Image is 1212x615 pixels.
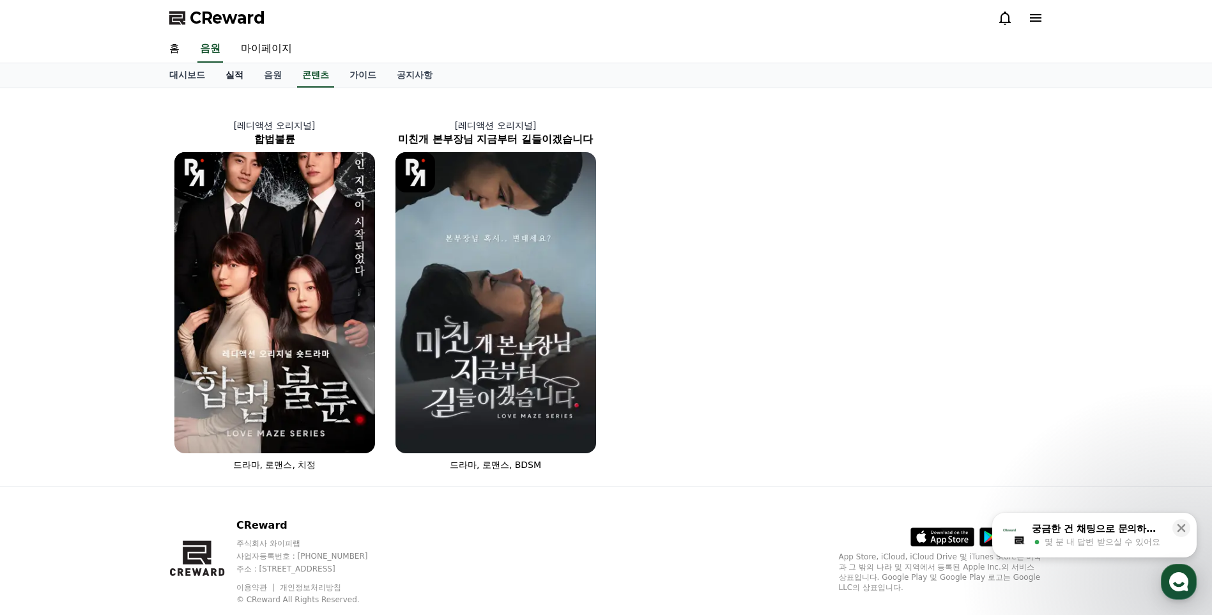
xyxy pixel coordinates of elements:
[169,8,265,28] a: CReward
[385,119,606,132] p: [레디액션 오리지널]
[40,424,48,435] span: 홈
[197,424,213,435] span: 설정
[159,36,190,63] a: 홈
[450,460,541,470] span: 드라마, 로맨스, BDSM
[236,518,392,533] p: CReward
[236,564,392,574] p: 주소 : [STREET_ADDRESS]
[387,63,443,88] a: 공지사항
[233,460,316,470] span: 드라마, 로맨스, 치정
[164,132,385,147] h2: 합법불륜
[385,109,606,481] a: [레디액션 오리지널] 미친개 본부장님 지금부터 길들이겠습니다 미친개 본부장님 지금부터 길들이겠습니다 [object Object] Logo 드라마, 로맨스, BDSM
[395,152,596,453] img: 미친개 본부장님 지금부터 길들이겠습니다
[117,425,132,435] span: 대화
[297,63,334,88] a: 콘텐츠
[197,36,223,63] a: 음원
[215,63,254,88] a: 실적
[339,63,387,88] a: 가이드
[174,152,215,192] img: [object Object] Logo
[164,109,385,481] a: [레디액션 오리지널] 합법불륜 합법불륜 [object Object] Logo 드라마, 로맨스, 치정
[190,8,265,28] span: CReward
[839,552,1043,593] p: App Store, iCloud, iCloud Drive 및 iTunes Store는 미국과 그 밖의 나라 및 지역에서 등록된 Apple Inc.의 서비스 상표입니다. Goo...
[174,152,375,453] img: 합법불륜
[231,36,302,63] a: 마이페이지
[4,405,84,437] a: 홈
[165,405,245,437] a: 설정
[385,132,606,147] h2: 미친개 본부장님 지금부터 길들이겠습니다
[280,583,341,592] a: 개인정보처리방침
[236,538,392,549] p: 주식회사 와이피랩
[236,551,392,561] p: 사업자등록번호 : [PHONE_NUMBER]
[236,583,277,592] a: 이용약관
[84,405,165,437] a: 대화
[164,119,385,132] p: [레디액션 오리지널]
[254,63,292,88] a: 음원
[159,63,215,88] a: 대시보드
[236,595,392,605] p: © CReward All Rights Reserved.
[395,152,436,192] img: [object Object] Logo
